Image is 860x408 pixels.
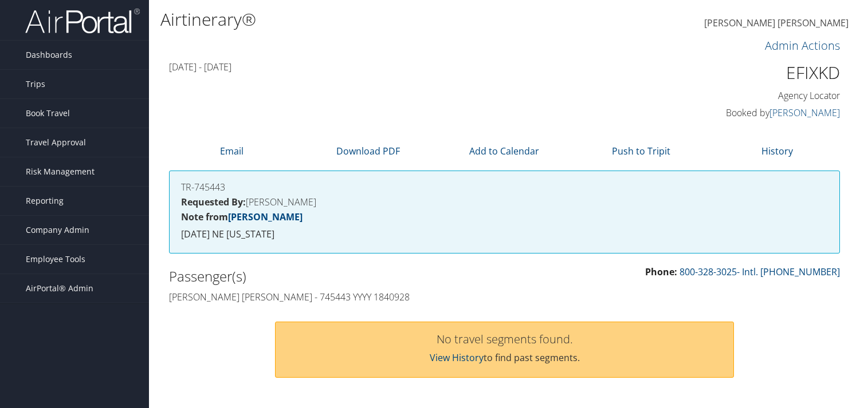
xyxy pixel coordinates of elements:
[469,145,539,157] a: Add to Calendar
[685,106,840,119] h4: Booked by
[181,197,828,207] h4: [PERSON_NAME]
[26,128,86,157] span: Travel Approval
[160,7,619,31] h1: Airtinerary®
[765,38,840,53] a: Admin Actions
[26,157,95,186] span: Risk Management
[181,227,828,242] p: [DATE] NE [US_STATE]
[26,70,45,98] span: Trips
[220,145,244,157] a: Email
[26,187,64,215] span: Reporting
[181,211,303,223] strong: Note from
[26,216,89,244] span: Company Admin
[645,266,677,278] strong: Phone:
[26,99,70,128] span: Book Travel
[181,196,246,208] strong: Requested By:
[704,17,849,29] span: [PERSON_NAME] [PERSON_NAME]
[680,266,840,278] a: 800-328-3025- Intl. [PHONE_NUMBER]
[704,6,849,41] a: [PERSON_NAME] [PERSON_NAME]
[761,145,793,157] a: History
[685,61,840,85] h1: EFIXKD
[287,334,722,345] h3: No travel segments found.
[169,291,496,303] h4: [PERSON_NAME] [PERSON_NAME] - 745443 YYYY 1840928
[169,267,496,286] h2: Passenger(s)
[181,183,828,192] h4: TR-745443
[25,7,140,34] img: airportal-logo.png
[169,61,668,73] h4: [DATE] - [DATE]
[430,351,484,364] a: View History
[228,211,303,223] a: [PERSON_NAME]
[769,106,840,119] a: [PERSON_NAME]
[685,89,840,102] h4: Agency Locator
[287,351,722,366] p: to find past segments.
[612,145,670,157] a: Push to Tripit
[26,274,93,303] span: AirPortal® Admin
[336,145,400,157] a: Download PDF
[26,245,85,274] span: Employee Tools
[26,41,72,69] span: Dashboards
